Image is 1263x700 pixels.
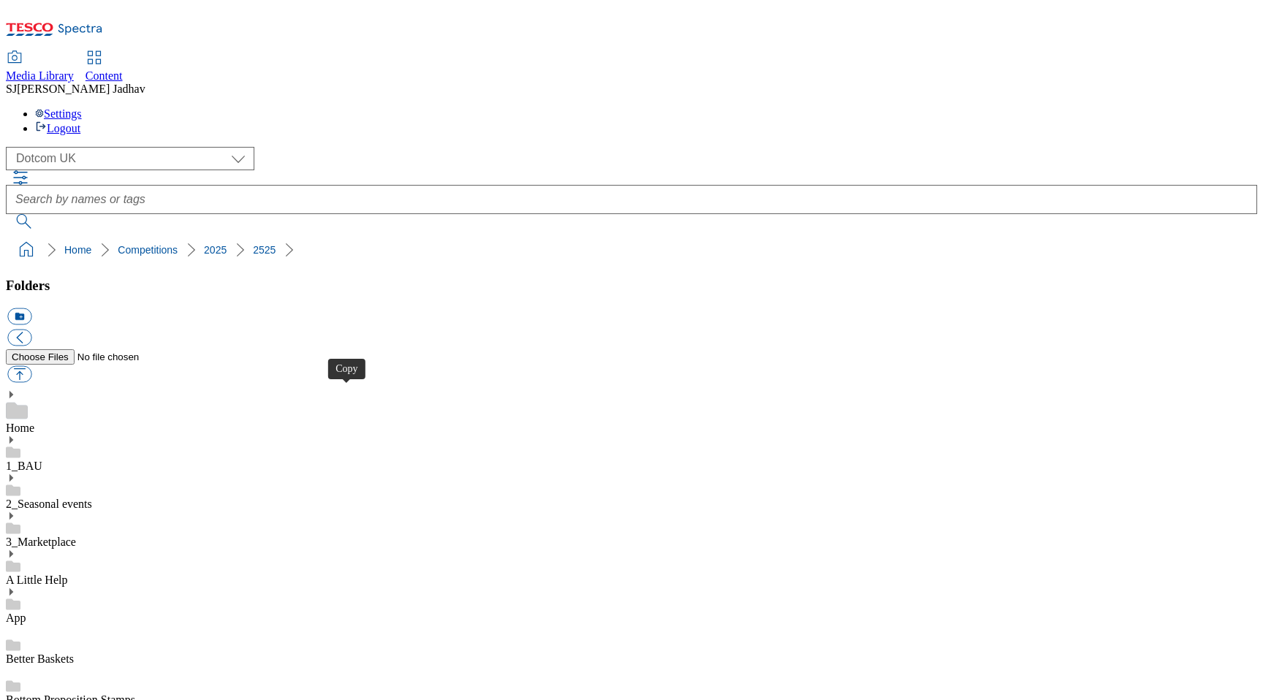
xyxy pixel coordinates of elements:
span: SJ [6,83,17,95]
span: Content [86,69,123,82]
h3: Folders [6,278,1257,294]
a: Logout [35,122,80,134]
a: 1_BAU [6,460,42,472]
a: Settings [35,107,82,120]
a: Home [64,244,91,256]
a: home [15,238,38,262]
a: Media Library [6,52,74,83]
a: Content [86,52,123,83]
span: Media Library [6,69,74,82]
nav: breadcrumb [6,236,1257,264]
a: 3_Marketplace [6,536,76,548]
a: Better Baskets [6,653,74,665]
span: [PERSON_NAME] Jadhav [17,83,145,95]
a: App [6,612,26,624]
input: Search by names or tags [6,185,1257,214]
a: A Little Help [6,574,67,586]
a: 2025 [204,244,227,256]
a: Competitions [118,244,178,256]
a: 2_Seasonal events [6,498,92,510]
a: 2525 [253,244,276,256]
a: Home [6,422,34,434]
